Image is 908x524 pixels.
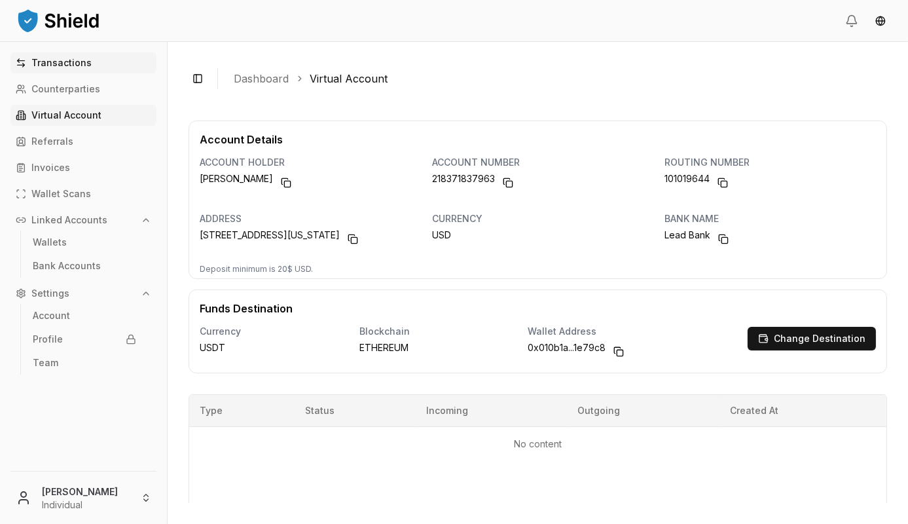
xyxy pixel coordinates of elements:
p: currency [432,214,644,223]
p: No content [200,438,876,451]
p: Counterparties [31,84,100,94]
th: Created At [719,395,886,426]
img: ShieldPay Logo [16,7,101,33]
p: account holder [200,158,411,167]
button: Copy to clipboard [498,172,518,193]
th: Type [189,395,295,426]
p: account number [432,158,644,167]
span: Deposit minimum is 20$ USD. [189,264,323,274]
button: Copy to clipboard [712,172,733,193]
button: Linked Accounts [10,210,156,231]
button: Change Destination [748,327,876,350]
p: [PERSON_NAME] [42,485,130,498]
a: Bank Accounts [27,255,141,276]
a: Profile [27,329,141,350]
p: Funds Destination [189,290,303,316]
button: Settings [10,283,156,304]
span: Lead Bank [664,229,710,250]
p: Change Destination [774,334,865,343]
th: Outgoing [567,395,719,426]
p: Account Details [189,121,886,147]
a: Wallets [27,232,141,253]
button: Copy to clipboard [713,229,734,250]
p: Invoices [31,163,70,172]
a: Invoices [10,157,156,178]
p: Linked Accounts [31,215,107,225]
p: Wallet Scans [31,189,91,198]
a: Account [27,305,141,326]
p: Bank Accounts [33,261,101,271]
span: [PERSON_NAME] [200,172,273,193]
a: Referrals [10,131,156,152]
p: Virtual Account [31,111,101,120]
button: Copy to clipboard [342,229,363,250]
p: Wallets [33,238,67,247]
p: Wallet Address [528,327,727,336]
span: 0x010b1a...1e79c8 [528,341,606,362]
p: Currency [200,327,338,336]
p: address [200,214,411,223]
span: USD [432,229,451,242]
p: Settings [31,289,69,298]
button: [PERSON_NAME]Individual [5,477,162,519]
p: Profile [33,335,63,344]
a: Wallet Scans [10,183,156,204]
p: Referrals [31,137,73,146]
span: USDT [200,341,225,354]
span: 101019644 [664,172,710,193]
a: Team [27,352,141,373]
a: Virtual Account [10,105,156,126]
th: Status [295,395,416,426]
button: Copy to clipboard [276,172,297,193]
p: routing number [664,158,876,167]
a: Virtual Account [310,71,388,86]
a: Counterparties [10,79,156,100]
span: [STREET_ADDRESS][US_STATE] [200,229,340,250]
p: Account [33,311,70,320]
a: Dashboard [234,71,289,86]
span: ETHEREUM [359,341,409,354]
a: Transactions [10,52,156,73]
button: Copy to clipboard [608,341,629,362]
th: Incoming [416,395,567,426]
nav: breadcrumb [234,71,877,86]
p: bank name [664,214,876,223]
p: Individual [42,498,130,512]
span: 218371837963 [432,172,495,193]
p: Blockchain [359,327,507,336]
p: Team [33,358,58,367]
p: Transactions [31,58,92,67]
